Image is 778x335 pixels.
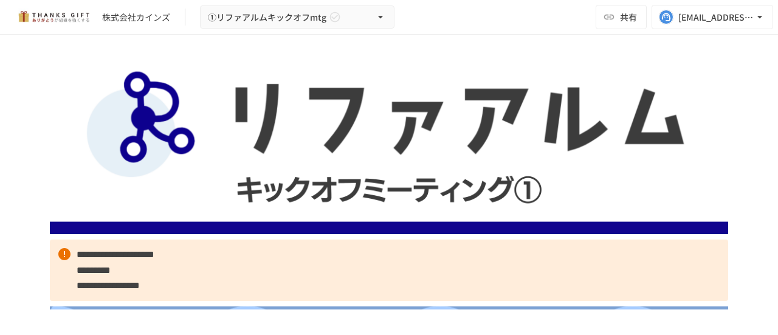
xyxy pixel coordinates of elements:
img: mMP1OxWUAhQbsRWCurg7vIHe5HqDpP7qZo7fRoNLXQh [15,7,92,27]
button: [EMAIL_ADDRESS][DOMAIN_NAME] [652,5,773,29]
div: [EMAIL_ADDRESS][DOMAIN_NAME] [678,10,754,25]
button: 共有 [596,5,647,29]
span: 共有 [620,10,637,24]
img: BD9nPZDyTHbUp75TukNZQFL0BXtfknflqVr1VXPtfJd [50,64,728,234]
div: 株式会社カインズ [102,11,170,24]
button: ①リファアルムキックオフmtg [200,5,394,29]
span: ①リファアルムキックオフmtg [208,10,326,25]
